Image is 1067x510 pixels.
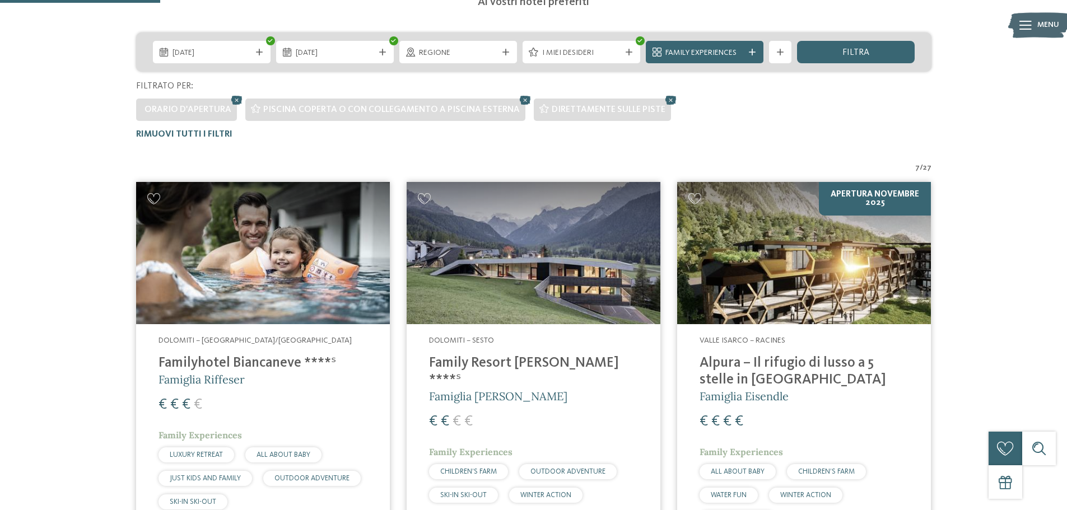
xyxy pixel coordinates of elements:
span: 7 [915,162,920,174]
span: Family Experiences [429,446,512,457]
img: Family Resort Rainer ****ˢ [407,182,660,325]
span: WATER FUN [711,492,747,499]
span: Valle Isarco – Racines [700,336,785,344]
span: Famiglia [PERSON_NAME] [429,389,567,403]
span: SKI-IN SKI-OUT [440,492,487,499]
span: Dolomiti – Sesto [429,336,494,344]
span: € [194,397,202,412]
span: CHILDREN’S FARM [440,468,497,475]
span: € [441,414,449,429]
span: filtra [842,48,869,57]
span: € [453,414,461,429]
span: Piscina coperta o con collegamento a piscina esterna [263,105,520,114]
span: JUST KIDS AND FAMILY [170,475,241,482]
span: Family Experiences [665,48,744,59]
span: 27 [923,162,931,174]
span: Dolomiti – [GEOGRAPHIC_DATA]/[GEOGRAPHIC_DATA] [159,336,352,344]
span: € [735,414,743,429]
span: / [920,162,923,174]
span: [DATE] [296,48,374,59]
span: Family Experiences [700,446,783,457]
span: WINTER ACTION [780,492,831,499]
img: Cercate un hotel per famiglie? Qui troverete solo i migliori! [136,182,390,325]
span: [DATE] [173,48,251,59]
h4: Familyhotel Biancaneve ****ˢ [159,355,367,372]
span: Rimuovi tutti i filtri [136,130,232,139]
span: ALL ABOUT BABY [257,451,310,458]
span: € [170,397,179,412]
span: WINTER ACTION [520,492,571,499]
span: SKI-IN SKI-OUT [170,498,216,506]
span: Regione [419,48,497,59]
span: € [159,397,167,412]
span: Filtrato per: [136,82,193,91]
h4: Family Resort [PERSON_NAME] ****ˢ [429,355,638,389]
span: € [723,414,731,429]
span: CHILDREN’S FARM [798,468,855,475]
span: € [711,414,720,429]
span: I miei desideri [542,48,621,59]
h4: Alpura – Il rifugio di lusso a 5 stelle in [GEOGRAPHIC_DATA] [700,355,908,389]
span: € [429,414,437,429]
span: OUTDOOR ADVENTURE [530,468,605,475]
span: ALL ABOUT BABY [711,468,765,475]
span: LUXURY RETREAT [170,451,223,458]
span: OUTDOOR ADVENTURE [274,475,350,482]
span: Direttamente sulle piste [552,105,665,114]
span: € [464,414,473,429]
img: Cercate un hotel per famiglie? Qui troverete solo i migliori! [677,182,931,325]
span: Orario d'apertura [145,105,231,114]
span: € [700,414,708,429]
span: Family Experiences [159,429,242,441]
span: Famiglia Riffeser [159,372,245,386]
span: Famiglia Eisendle [700,389,789,403]
span: € [182,397,190,412]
